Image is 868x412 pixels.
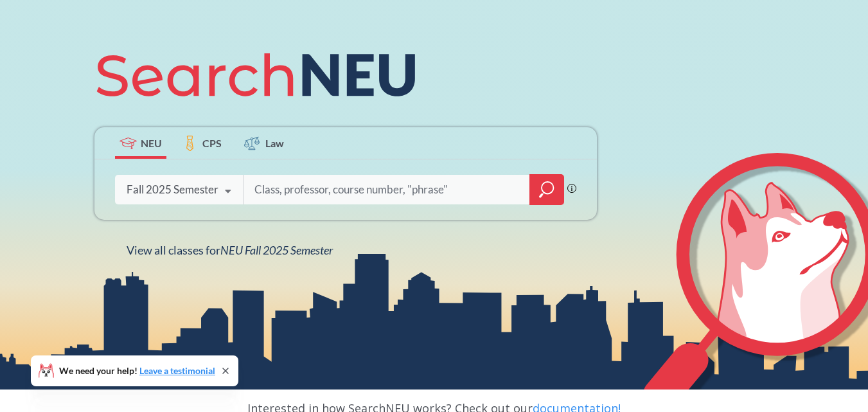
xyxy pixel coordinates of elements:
a: Leave a testimonial [139,365,215,376]
span: Law [265,136,284,150]
span: We need your help! [59,366,215,375]
svg: magnifying glass [539,181,554,199]
span: View all classes for [127,243,333,257]
div: magnifying glass [529,174,564,205]
input: Class, professor, course number, "phrase" [253,176,520,203]
span: NEU Fall 2025 Semester [220,243,333,257]
div: Fall 2025 Semester [127,183,218,197]
span: NEU [141,136,162,150]
span: CPS [202,136,222,150]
